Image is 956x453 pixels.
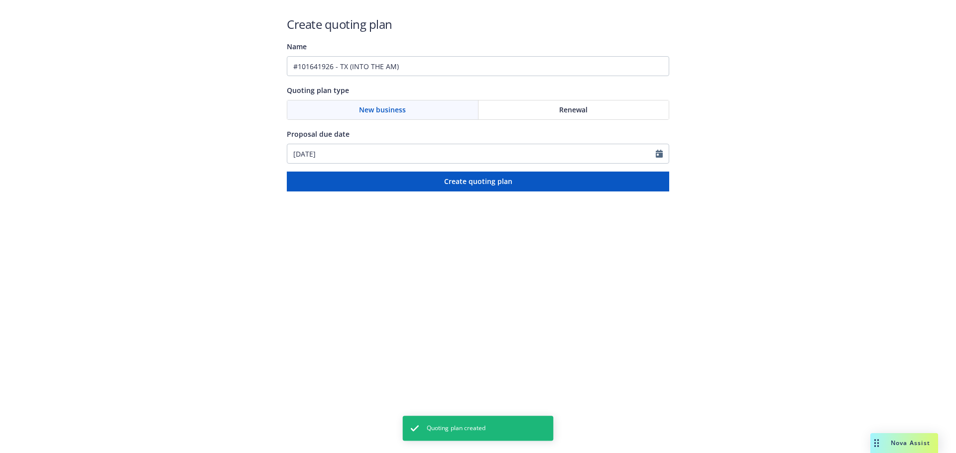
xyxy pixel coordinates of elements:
span: Create quoting plan [444,177,512,186]
span: Renewal [559,104,588,115]
span: Quoting plan created [427,424,485,433]
div: Drag to move [870,433,883,453]
input: Quoting plan name [287,56,669,76]
span: Nova Assist [891,439,930,447]
button: Nova Assist [870,433,938,453]
span: New business [359,104,406,115]
span: Name [287,42,307,51]
span: Proposal due date [287,129,350,139]
h1: Create quoting plan [287,16,669,32]
input: MM/DD/YYYY [287,144,656,163]
span: Quoting plan type [287,86,349,95]
svg: Calendar [656,150,663,158]
button: Create quoting plan [287,172,669,191]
